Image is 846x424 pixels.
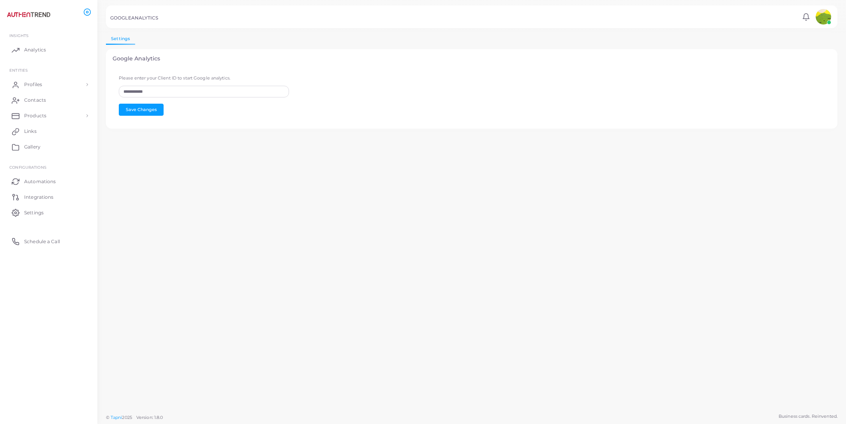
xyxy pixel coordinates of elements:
[24,178,56,185] span: Automations
[24,81,42,88] span: Profiles
[6,139,92,155] a: Gallery
[24,112,46,119] span: Products
[24,143,41,150] span: Gallery
[106,33,135,44] a: Settings
[110,15,158,21] h5: GOOGLEANALYTICS
[6,189,92,205] a: Integrations
[9,68,28,72] span: ENTITIES
[6,205,92,220] a: Settings
[6,233,92,249] a: Schedule a Call
[9,33,28,38] span: INSIGHTS
[113,55,831,62] h4: Google Analytics
[136,415,163,420] span: Version: 1.8.0
[24,46,46,53] span: Analytics
[106,414,163,421] span: ©
[111,415,122,420] a: Tapni
[7,7,50,22] img: logo
[6,124,92,139] a: Links
[813,9,833,25] a: avatar
[816,9,831,25] img: avatar
[779,413,837,420] span: Business cards. Reinvented.
[24,209,44,216] span: Settings
[119,75,825,81] p: Please enter your Client ID to start Google analytics.
[9,165,46,170] span: Configurations
[119,104,164,115] button: Save Changes
[6,108,92,124] a: Products
[24,238,60,245] span: Schedule a Call
[6,42,92,58] a: Analytics
[122,414,132,421] span: 2025
[24,128,37,135] span: Links
[6,77,92,92] a: Profiles
[6,92,92,108] a: Contacts
[6,173,92,189] a: Automations
[24,194,53,201] span: Integrations
[24,97,46,104] span: Contacts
